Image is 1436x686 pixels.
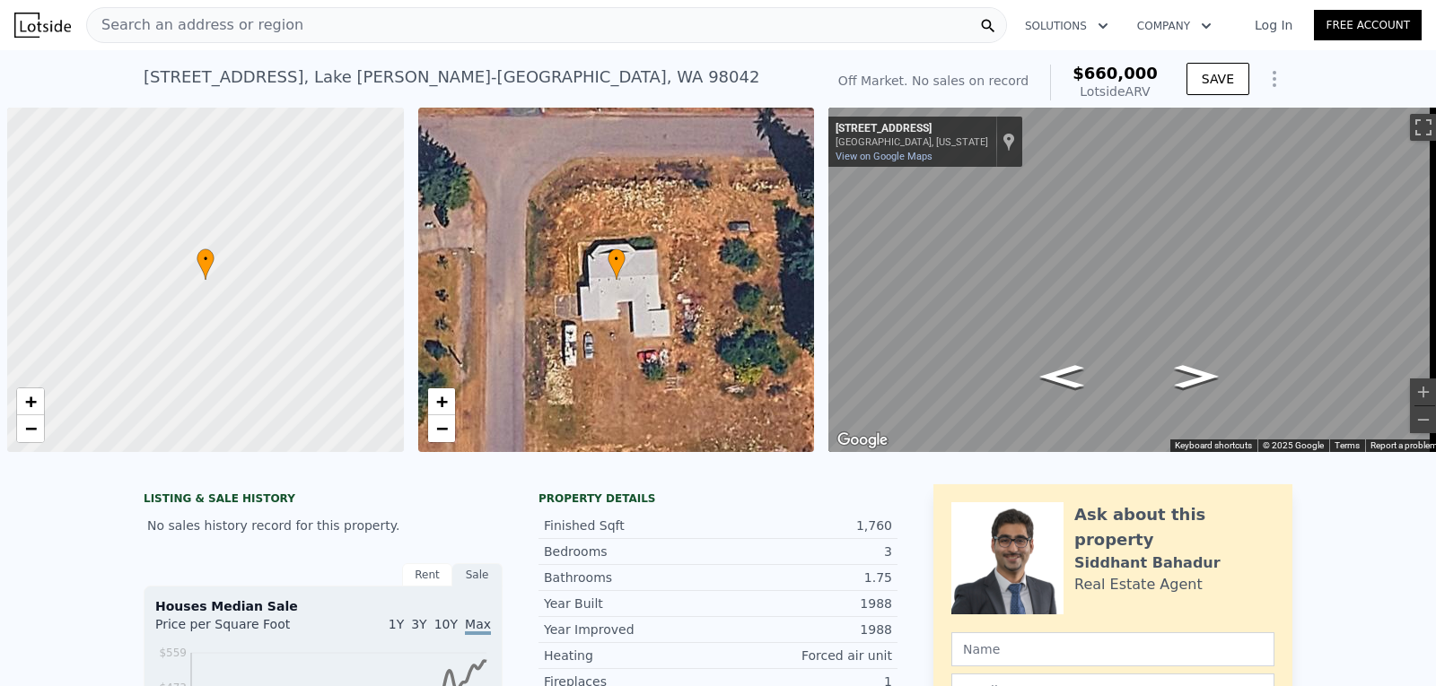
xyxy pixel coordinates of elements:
div: • [197,248,215,280]
div: No sales history record for this property. [144,509,503,542]
div: Sale [452,563,503,586]
span: + [25,390,37,412]
span: 3Y [411,617,426,631]
a: Zoom out [17,415,44,442]
div: Heating [544,647,718,664]
path: Go South, 207th Ave SE [1156,360,1237,394]
div: Lotside ARV [1073,82,1158,100]
div: Finished Sqft [544,517,718,534]
div: [STREET_ADDRESS] , Lake [PERSON_NAME]-[GEOGRAPHIC_DATA] , WA 98042 [144,65,759,90]
div: Real Estate Agent [1074,574,1203,595]
button: Solutions [1011,10,1123,42]
div: 1.75 [718,569,892,586]
div: Price per Square Foot [155,615,323,644]
a: Show location on map [1003,132,1015,152]
a: Log In [1233,16,1314,34]
a: View on Google Maps [836,151,933,162]
div: Siddhant Bahadur [1074,552,1221,574]
div: 1988 [718,621,892,638]
div: Bathrooms [544,569,718,586]
a: Open this area in Google Maps (opens a new window) [833,429,892,452]
div: Bedrooms [544,543,718,560]
span: + [435,390,447,412]
div: Forced air unit [718,647,892,664]
span: 1Y [389,617,404,631]
div: • [608,248,626,280]
a: Zoom in [17,388,44,415]
img: Lotside [14,13,71,38]
span: • [608,251,626,267]
div: Rent [402,563,452,586]
a: Terms [1335,440,1360,450]
div: [GEOGRAPHIC_DATA], [US_STATE] [836,136,988,148]
span: − [25,417,37,439]
div: Off Market. No sales on record [838,72,1029,90]
input: Name [951,632,1274,666]
div: 1,760 [718,517,892,534]
div: [STREET_ADDRESS] [836,122,988,136]
a: Free Account [1314,10,1422,40]
button: Show Options [1256,61,1292,97]
span: − [435,417,447,439]
span: • [197,251,215,267]
div: Year Built [544,595,718,612]
tspan: $559 [159,647,187,659]
div: Property details [538,491,897,506]
span: $660,000 [1073,64,1158,82]
span: 10Y [434,617,458,631]
div: Houses Median Sale [155,597,491,615]
a: Zoom in [428,388,455,415]
span: © 2025 Google [1263,440,1324,450]
img: Google [833,429,892,452]
button: Keyboard shortcuts [1175,439,1252,452]
span: Search an address or region [87,14,303,36]
button: Company [1123,10,1226,42]
button: SAVE [1186,63,1249,95]
div: 1988 [718,595,892,612]
a: Zoom out [428,415,455,442]
div: LISTING & SALE HISTORY [144,491,503,509]
div: Ask about this property [1074,502,1274,552]
span: Max [465,617,491,635]
div: Year Improved [544,621,718,638]
path: Go North, 207th Ave SE [1021,360,1102,394]
div: 3 [718,543,892,560]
